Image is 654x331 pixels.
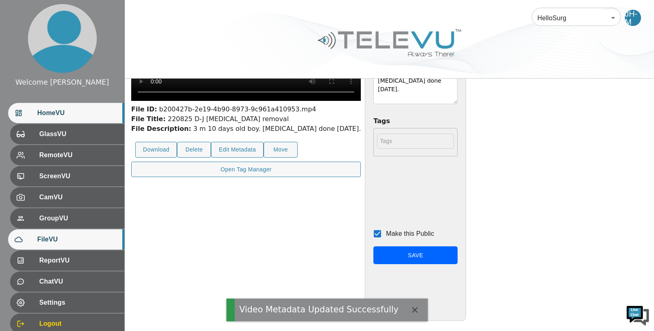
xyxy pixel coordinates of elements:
input: Tags [377,134,454,149]
img: profile.png [28,4,97,73]
div: b200427b-2e19-4b90-8973-9c961a410953.mp4 [131,105,361,114]
div: HelloSurg [532,6,621,29]
img: Chat Widget [626,303,650,327]
img: d_736959983_company_1615157101543_736959983 [14,38,34,58]
div: GlassVU [10,124,124,144]
span: ScreenVU [39,171,118,181]
div: Welcome [PERSON_NAME] [15,77,109,88]
div: Chat with us now [42,43,136,53]
div: JH-M [625,10,641,26]
div: ScreenVU [10,166,124,186]
div: Settings [10,293,124,313]
div: GroupVU [10,208,124,228]
span: Settings [39,298,118,308]
label: Tags [373,116,458,126]
button: Open Tag Manager [131,162,361,177]
span: RemoteVU [39,150,118,160]
button: Move [264,142,298,158]
div: CamVU [10,187,124,207]
div: HomeVU [8,103,124,123]
span: Make this Public [386,230,434,237]
div: RemoteVU [10,145,124,165]
div: FileVU [8,229,124,250]
div: Video Metadata Updated Successfully [239,303,398,316]
strong: File Description: [131,125,191,132]
div: 220825 D-J [MEDICAL_DATA] removal [131,114,361,124]
button: Download [135,142,177,158]
button: Save [373,246,458,265]
div: Minimize live chat window [133,4,152,23]
span: FileVU [37,235,118,244]
button: Edit Metadata [211,142,264,158]
span: HomeVU [37,108,118,118]
button: Delete [177,142,211,158]
div: 3 m 10 days old boy. [MEDICAL_DATA] done [DATE]. [131,124,361,134]
strong: File ID: [131,105,157,113]
span: ReportVU [39,256,118,265]
textarea: 3 m 10 days old boy. [MEDICAL_DATA] done [DATE]. [373,64,458,104]
div: ChatVU [10,271,124,292]
textarea: Type your message and hit 'Enter' [4,221,154,250]
span: Logout [39,319,118,329]
span: CamVU [39,192,118,202]
img: Logo [317,26,462,60]
strong: File Title: [131,115,166,123]
span: We're online! [47,102,112,184]
span: ChatVU [39,277,118,286]
div: ReportVU [10,250,124,271]
span: GlassVU [39,129,118,139]
span: GroupVU [39,214,118,223]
